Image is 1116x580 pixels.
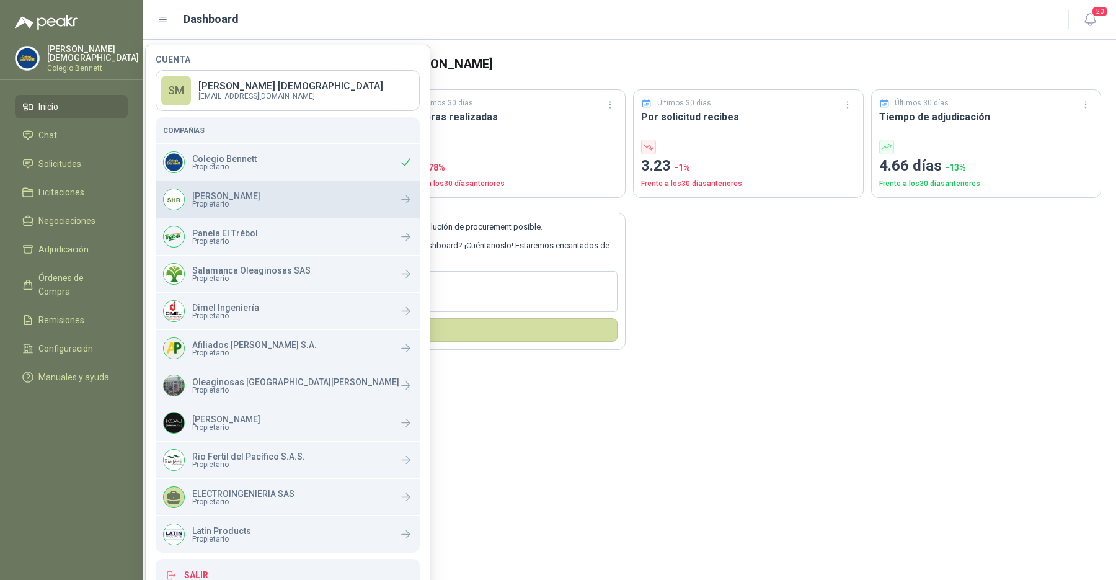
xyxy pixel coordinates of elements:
[156,516,420,553] a: Company LogoLatin ProductsPropietario
[15,15,78,30] img: Logo peakr
[15,152,128,176] a: Solicitudes
[15,266,128,303] a: Órdenes de Compra
[47,65,139,72] p: Colegio Bennett
[879,178,1094,190] p: Frente a los 30 días anteriores
[38,271,116,298] span: Órdenes de Compra
[895,97,949,109] p: Últimos 30 días
[156,256,420,292] a: Company LogoSalamanca Oleaginosas SASPropietario
[164,413,184,433] img: Company Logo
[641,109,856,125] h3: Por solicitud recibes
[15,95,128,118] a: Inicio
[164,524,184,545] img: Company Logo
[192,312,259,319] span: Propietario
[404,178,618,190] p: Frente a los 30 días anteriores
[156,367,420,404] a: Company LogoOleaginosas [GEOGRAPHIC_DATA][PERSON_NAME]Propietario
[879,109,1094,125] h3: Tiempo de adjudicación
[192,386,399,394] span: Propietario
[641,178,856,190] p: Frente a los 30 días anteriores
[15,308,128,332] a: Remisiones
[38,185,84,199] span: Licitaciones
[192,461,305,468] span: Propietario
[192,378,399,386] p: Oleaginosas [GEOGRAPHIC_DATA][PERSON_NAME]
[15,181,128,204] a: Licitaciones
[1079,9,1101,31] button: 20
[879,154,1094,178] p: 4.66 días
[164,338,184,359] img: Company Logo
[1091,6,1109,17] span: 20
[192,489,294,498] p: ELECTROINGENIERIA SAS
[192,535,251,543] span: Propietario
[419,97,473,109] p: Últimos 30 días
[15,238,128,261] a: Adjudicación
[945,163,966,172] span: -13 %
[156,442,420,478] a: Company LogoRio Fertil del Pacífico S.A.S.Propietario
[38,313,84,327] span: Remisiones
[164,450,184,470] img: Company Logo
[156,70,420,111] a: SM[PERSON_NAME] [DEMOGRAPHIC_DATA][EMAIL_ADDRESS][DOMAIN_NAME]
[184,11,239,28] h1: Dashboard
[404,154,618,178] p: 65
[163,125,412,136] h5: Compañías
[192,415,260,424] p: [PERSON_NAME]
[164,189,184,210] img: Company Logo
[47,45,139,62] p: [PERSON_NAME] [DEMOGRAPHIC_DATA]
[38,370,109,384] span: Manuales y ayuda
[15,47,39,70] img: Company Logo
[192,303,259,312] p: Dimel Ingeniería
[641,154,856,178] p: 3.23
[192,154,257,163] p: Colegio Bennett
[156,330,420,367] a: Company LogoAfiliados [PERSON_NAME] S.A.Propietario
[156,218,420,255] a: Company LogoPanela El TrébolPropietario
[192,424,260,431] span: Propietario
[38,342,93,355] span: Configuración
[404,109,618,125] h3: Compras realizadas
[156,404,420,441] a: Company Logo[PERSON_NAME]Propietario
[192,200,260,208] span: Propietario
[192,229,258,238] p: Panela El Trébol
[38,128,57,142] span: Chat
[161,76,191,105] div: SM
[192,266,311,275] p: Salamanca Oleaginosas SAS
[38,157,81,171] span: Solicitudes
[15,365,128,389] a: Manuales y ayuda
[177,55,1101,74] h3: Bienvenido de [DEMOGRAPHIC_DATA][PERSON_NAME]
[192,192,260,200] p: [PERSON_NAME]
[156,144,420,181] div: Company LogoColegio BennettPropietario
[38,243,89,256] span: Adjudicación
[192,275,311,282] span: Propietario
[192,238,258,245] span: Propietario
[198,81,383,91] p: [PERSON_NAME] [DEMOGRAPHIC_DATA]
[192,163,257,171] span: Propietario
[156,479,420,515] a: ELECTROINGENIERIA SASPropietario
[15,209,128,233] a: Negociaciones
[164,264,184,284] img: Company Logo
[156,181,420,218] a: Company Logo[PERSON_NAME]Propietario
[156,55,420,64] h4: Cuenta
[164,152,184,172] img: Company Logo
[192,452,305,461] p: Rio Fertil del Pacífico S.A.S.
[675,163,690,172] span: -1 %
[192,498,294,506] span: Propietario
[164,226,184,247] img: Company Logo
[38,214,95,228] span: Negociaciones
[156,293,420,329] a: Company LogoDimel IngenieríaPropietario
[198,92,383,100] p: [EMAIL_ADDRESS][DOMAIN_NAME]
[15,123,128,147] a: Chat
[38,100,58,114] span: Inicio
[192,349,317,357] span: Propietario
[164,375,184,396] img: Company Logo
[192,527,251,535] p: Latin Products
[657,97,711,109] p: Últimos 30 días
[192,341,317,349] p: Afiliados [PERSON_NAME] S.A.
[164,301,184,321] img: Company Logo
